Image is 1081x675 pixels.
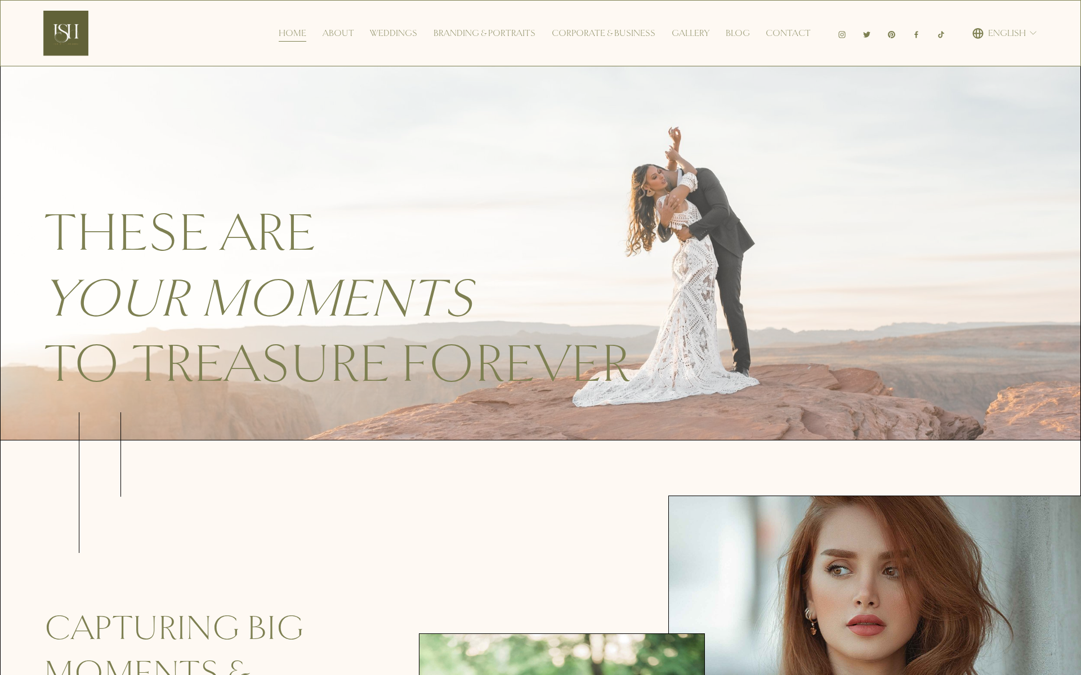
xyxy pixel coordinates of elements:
a: Pinterest [887,29,896,38]
span: English [988,25,1026,42]
div: language picker [972,24,1038,42]
a: Branding & Portraits [434,24,535,42]
a: TikTok [937,29,945,38]
a: Twitter [863,29,871,38]
a: Contact [766,24,811,42]
a: About [323,24,354,42]
a: Instagram [838,29,846,38]
a: Home [279,24,306,42]
em: your moments [44,267,474,331]
a: Gallery [672,24,709,42]
span: These are to treasure forever [44,201,631,396]
a: Blog [726,24,750,42]
a: Weddings [370,24,417,42]
a: Corporate & Business [552,24,655,42]
img: Ish Picturesque [43,11,88,56]
a: Facebook [912,29,921,38]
